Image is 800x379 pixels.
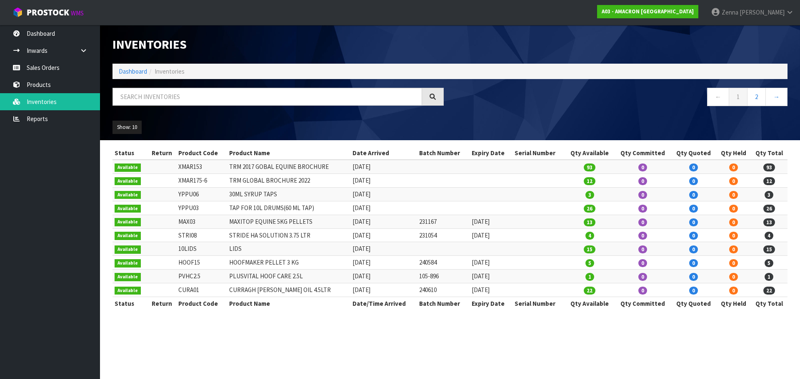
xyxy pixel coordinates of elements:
span: 0 [729,191,738,199]
td: [DATE] [350,201,417,215]
td: [DATE] [350,283,417,297]
span: Available [115,232,141,240]
span: 1 [585,273,594,281]
td: PLUSVITAL HOOF CARE 2.5L [227,270,350,283]
th: Return [147,146,176,160]
th: Qty Total [750,146,787,160]
a: → [765,88,787,106]
span: 0 [689,163,698,171]
span: 22 [584,287,595,295]
a: 1 [729,88,747,106]
th: Qty Quoted [671,297,716,310]
span: Available [115,273,141,281]
th: Expiry Date [470,146,513,160]
small: WMS [71,9,84,17]
strong: A03 - AMACRON [GEOGRAPHIC_DATA] [602,8,694,15]
span: 0 [729,218,738,226]
span: 0 [729,205,738,213]
span: 5 [765,259,773,267]
span: 0 [689,287,698,295]
td: HOOFMAKER PELLET 3 KG [227,256,350,270]
span: Available [115,245,141,254]
span: 0 [638,232,647,240]
span: 15 [763,245,775,253]
th: Status [112,297,147,310]
h1: Inventories [112,37,444,51]
th: Serial Number [512,297,565,310]
span: 26 [584,205,595,213]
td: PVHC2.5 [176,270,227,283]
span: 0 [689,205,698,213]
th: Qty Committed [615,297,671,310]
span: 0 [729,259,738,267]
th: Qty Held [716,297,751,310]
td: 231167 [417,215,470,228]
span: 0 [689,273,698,281]
img: cube-alt.png [12,7,23,17]
td: [DATE] [350,187,417,201]
span: 0 [638,205,647,213]
td: 105-896 [417,270,470,283]
span: 0 [729,177,738,185]
td: LIDS [227,242,350,256]
th: Status [112,146,147,160]
span: 12 [584,177,595,185]
a: ← [707,88,729,106]
td: TAP FOR 10L DRUMS(60 ML TAP) [227,201,350,215]
td: YPPU06 [176,187,227,201]
td: [DATE] [350,215,417,228]
span: 0 [729,273,738,281]
span: 0 [638,287,647,295]
a: Dashboard [119,67,147,75]
td: STRIDE HA SOLUTION 3.75 LTR [227,228,350,242]
td: 10LIDS [176,242,227,256]
span: Zenna [722,8,738,16]
span: Available [115,163,141,172]
th: Serial Number [512,146,565,160]
span: 0 [689,218,698,226]
th: Return [147,297,176,310]
td: TRM GLOBAL BROCHURE 2022 [227,174,350,188]
nav: Page navigation [456,88,787,108]
span: 93 [584,163,595,171]
th: Batch Number [417,297,470,310]
th: Product Name [227,297,350,310]
th: Qty Available [565,146,615,160]
td: [DATE] [350,256,417,270]
td: MAXITOP EQUINE 5KG PELLETS [227,215,350,228]
th: Date/Time Arrived [350,297,417,310]
span: 5 [585,259,594,267]
span: 93 [763,163,775,171]
th: Product Name [227,146,350,160]
input: Search inventories [112,88,422,106]
span: Available [115,205,141,213]
span: [DATE] [472,286,490,294]
span: 0 [638,177,647,185]
span: 22 [763,287,775,295]
span: [PERSON_NAME] [740,8,785,16]
span: [DATE] [472,231,490,239]
button: Show: 10 [112,121,142,134]
span: 0 [729,232,738,240]
td: MAX03 [176,215,227,228]
span: 15 [584,245,595,253]
span: 0 [689,259,698,267]
span: Inventories [155,67,185,75]
th: Expiry Date [470,297,513,310]
span: 3 [585,191,594,199]
td: 30ML SYRUP TAPS [227,187,350,201]
td: [DATE] [350,242,417,256]
a: 2 [747,88,766,106]
th: Qty Committed [615,146,671,160]
span: 0 [638,191,647,199]
td: YPPU03 [176,201,227,215]
span: 13 [584,218,595,226]
span: 0 [638,218,647,226]
th: Qty Quoted [671,146,716,160]
span: Available [115,177,141,186]
th: Batch Number [417,146,470,160]
td: 240610 [417,283,470,297]
span: ProStock [27,7,69,18]
span: [DATE] [472,258,490,266]
td: XMAR175-6 [176,174,227,188]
